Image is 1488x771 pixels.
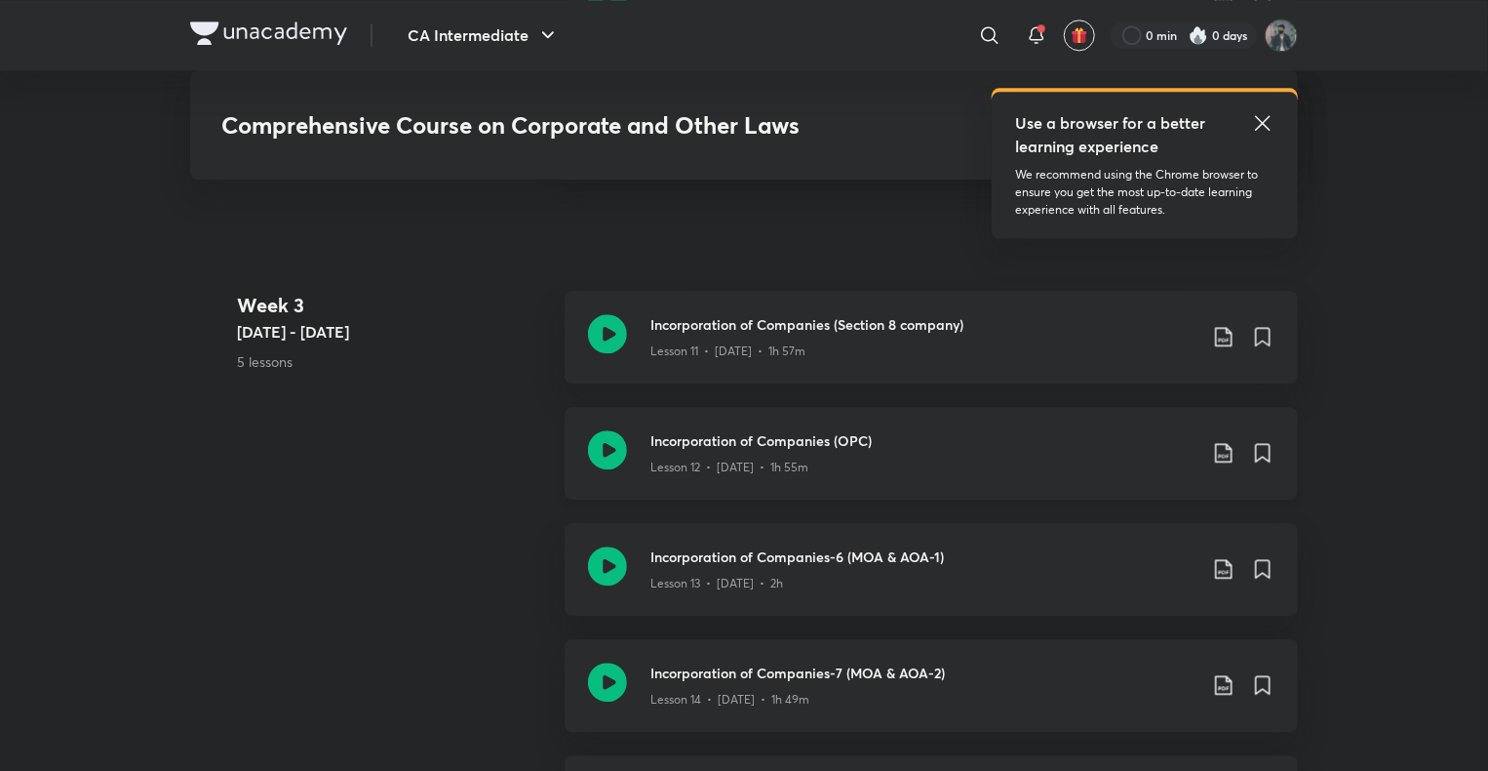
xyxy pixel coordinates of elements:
[565,407,1298,523] a: Incorporation of Companies (OPC)Lesson 12 • [DATE] • 1h 55m
[565,291,1298,407] a: Incorporation of Companies (Section 8 company)Lesson 11 • [DATE] • 1h 57m
[396,16,571,55] button: CA Intermediate
[650,575,783,592] p: Lesson 13 • [DATE] • 2h
[237,320,549,344] h5: [DATE] - [DATE]
[650,663,1196,683] h3: Incorporation of Companies-7 (MOA & AOA-2)
[565,639,1298,755] a: Incorporation of Companies-7 (MOA & AOA-2)Lesson 14 • [DATE] • 1h 49m
[1265,19,1298,52] img: Harsh Raj
[190,21,347,45] img: Company Logo
[565,523,1298,639] a: Incorporation of Companies-6 (MOA & AOA-1)Lesson 13 • [DATE] • 2h
[650,314,1196,335] h3: Incorporation of Companies (Section 8 company)
[650,459,808,476] p: Lesson 12 • [DATE] • 1h 55m
[1064,20,1095,51] button: avatar
[650,547,1196,567] h3: Incorporation of Companies-6 (MOA & AOA-1)
[1189,25,1208,45] img: streak
[650,430,1196,451] h3: Incorporation of Companies (OPC)
[190,21,347,50] a: Company Logo
[1071,26,1088,44] img: avatar
[1015,166,1274,219] p: We recommend using the Chrome browser to ensure you get the most up-to-date learning experience w...
[650,343,805,360] p: Lesson 11 • [DATE] • 1h 57m
[221,111,985,140] h3: Comprehensive Course on Corporate and Other Laws
[237,291,549,320] h4: Week 3
[1015,111,1209,158] h5: Use a browser for a better learning experience
[650,691,809,709] p: Lesson 14 • [DATE] • 1h 49m
[237,351,549,372] p: 5 lessons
